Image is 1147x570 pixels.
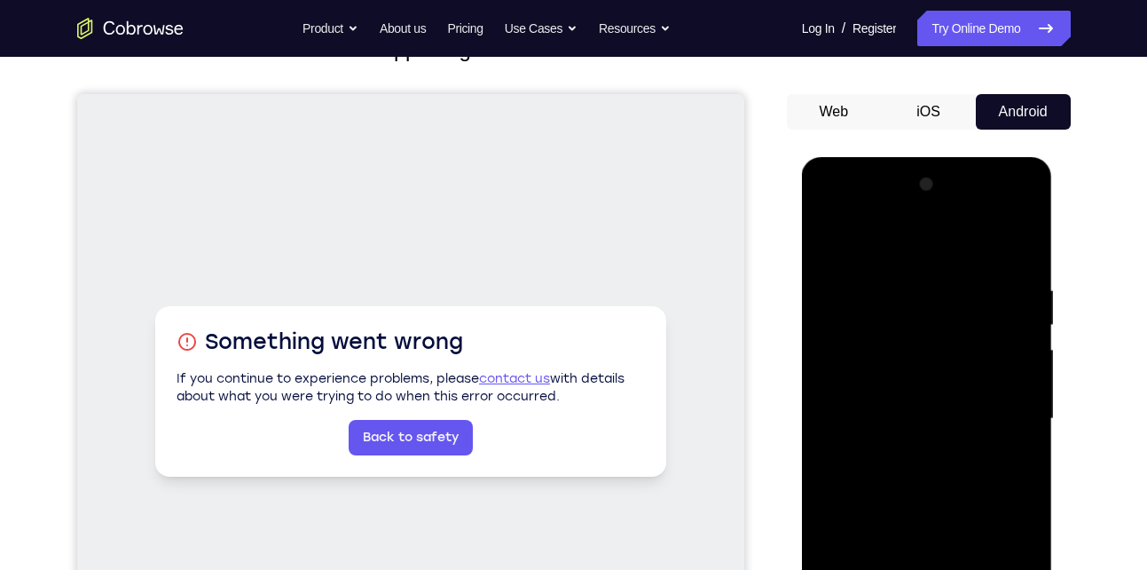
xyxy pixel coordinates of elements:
[842,18,845,39] span: /
[917,11,1070,46] a: Try Online Demo
[99,276,568,312] p: If you continue to experience problems, please with details about what you were trying to do when...
[976,94,1071,130] button: Android
[787,94,882,130] button: Web
[599,11,671,46] button: Resources
[881,94,976,130] button: iOS
[380,11,426,46] a: About us
[852,11,896,46] a: Register
[402,277,473,292] a: contact us
[447,11,483,46] a: Pricing
[505,11,577,46] button: Use Cases
[77,18,184,39] a: Go to the home page
[271,326,396,361] a: Back to safety
[99,234,568,262] h1: Something went wrong
[802,11,835,46] a: Log In
[302,11,358,46] button: Product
